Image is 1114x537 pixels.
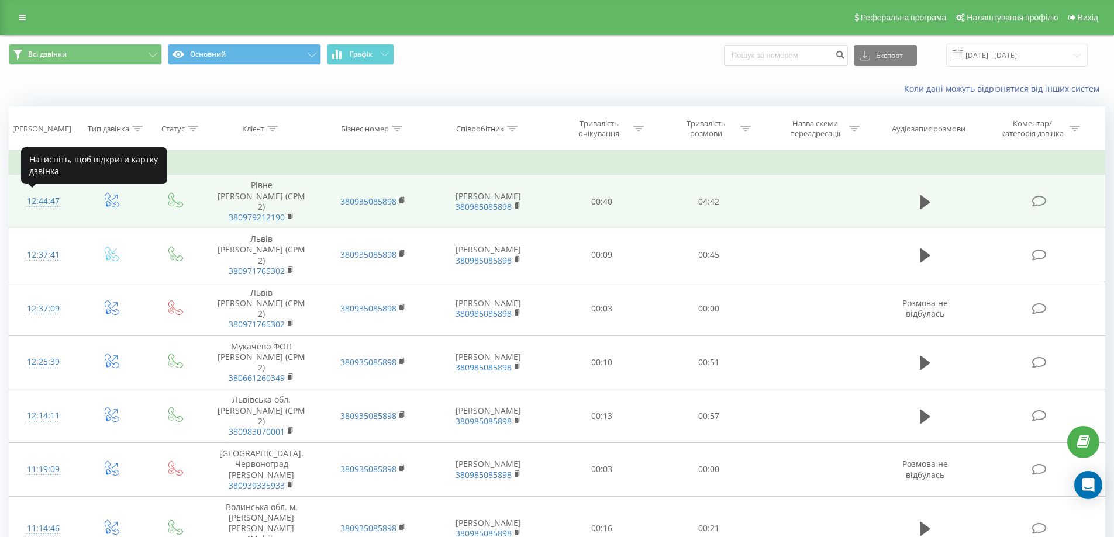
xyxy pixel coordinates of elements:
td: 00:57 [656,389,763,443]
div: 12:44:47 [21,190,66,213]
button: Всі дзвінки [9,44,162,65]
td: [PERSON_NAME] [429,335,549,389]
a: 380985085898 [456,469,512,480]
a: 380935085898 [340,196,396,207]
td: 00:00 [656,443,763,497]
a: 380979212190 [229,212,285,223]
div: Аудіозапис розмови [892,124,965,134]
a: 380985085898 [456,255,512,266]
a: 380935085898 [340,522,396,533]
div: Статус [161,124,185,134]
a: 380985085898 [456,362,512,373]
div: Тривалість розмови [675,119,737,138]
td: Львів [PERSON_NAME] (СРМ 2) [206,282,317,335]
div: Натисніть, щоб відкрити картку дзвінка [21,147,167,184]
td: Сьогодні [9,151,1105,175]
a: 380985085898 [456,415,512,427]
a: 380935085898 [340,410,396,421]
div: Бізнес номер [341,124,389,134]
a: 380985085898 [456,308,512,319]
span: Графік [350,50,373,58]
td: 00:40 [549,175,656,228]
div: 12:25:39 [21,351,66,373]
td: 00:45 [656,228,763,282]
input: Пошук за номером [724,45,848,66]
a: 380971765302 [229,318,285,330]
div: Назва схеми переадресації [784,119,846,138]
td: 00:13 [549,389,656,443]
span: Всі дзвінки [28,50,67,59]
td: [PERSON_NAME] [429,443,549,497]
td: 00:51 [656,335,763,389]
div: Співробітник [456,124,504,134]
a: 380935085898 [340,356,396,368]
td: 04:42 [656,175,763,228]
button: Графік [327,44,394,65]
td: Мукачево ФОП [PERSON_NAME] (СРМ 2) [206,335,317,389]
div: 12:37:09 [21,297,66,320]
td: 00:03 [549,282,656,335]
td: [PERSON_NAME] [429,175,549,228]
td: Львівська обл.[PERSON_NAME] (СРМ 2) [206,389,317,443]
a: 380971765302 [229,265,285,276]
td: 00:09 [549,228,656,282]
a: 380983070001 [229,426,285,437]
div: Клієнт [242,124,264,134]
a: 380935085898 [340,249,396,260]
span: Розмова не відбулась [902,458,948,480]
td: 00:03 [549,443,656,497]
a: Коли дані можуть відрізнятися вiд інших систем [904,83,1105,94]
a: 380935085898 [340,463,396,474]
td: [GEOGRAPHIC_DATA]. Червоноград [PERSON_NAME] [206,443,317,497]
a: 380661260349 [229,372,285,383]
span: Реферальна програма [861,13,947,22]
div: Тривалість очікування [568,119,630,138]
td: Львів [PERSON_NAME] (СРМ 2) [206,228,317,282]
div: Тип дзвінка [88,124,129,134]
span: Налаштування профілю [967,13,1058,22]
td: [PERSON_NAME] [429,282,549,335]
button: Експорт [854,45,917,66]
div: Open Intercom Messenger [1074,471,1102,499]
span: Розмова не відбулась [902,297,948,319]
a: 380985085898 [456,201,512,212]
td: Рівне [PERSON_NAME] (СРМ 2) [206,175,317,228]
td: [PERSON_NAME] [429,389,549,443]
button: Основний [168,44,321,65]
div: 12:37:41 [21,244,66,266]
div: 12:14:11 [21,404,66,427]
a: 380935085898 [340,303,396,314]
div: 11:19:09 [21,458,66,481]
td: [PERSON_NAME] [429,228,549,282]
a: 380939335933 [229,480,285,491]
span: Вихід [1078,13,1098,22]
div: Коментар/категорія дзвінка [998,119,1067,138]
td: 00:10 [549,335,656,389]
td: 00:00 [656,282,763,335]
div: [PERSON_NAME] [12,124,71,134]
